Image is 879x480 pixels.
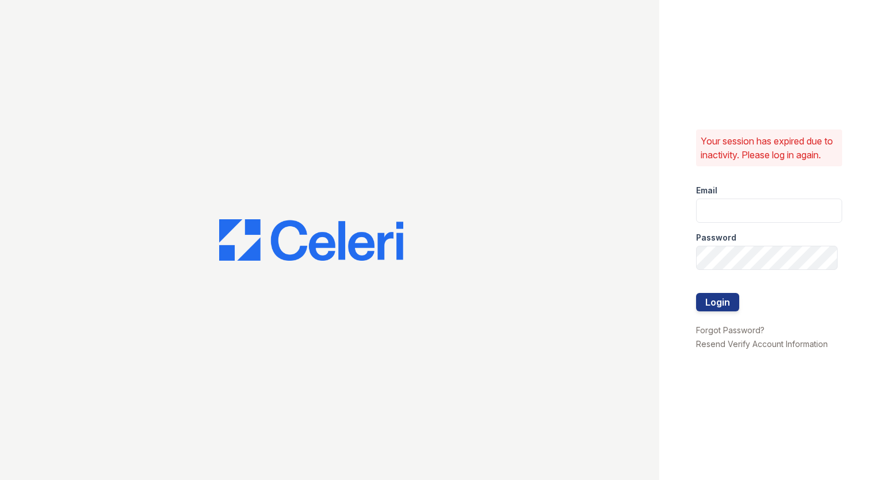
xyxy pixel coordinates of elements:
button: Login [696,293,739,311]
a: Resend Verify Account Information [696,339,828,349]
label: Email [696,185,717,196]
p: Your session has expired due to inactivity. Please log in again. [701,134,838,162]
img: CE_Logo_Blue-a8612792a0a2168367f1c8372b55b34899dd931a85d93a1a3d3e32e68fde9ad4.png [219,219,403,261]
a: Forgot Password? [696,325,765,335]
label: Password [696,232,736,243]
